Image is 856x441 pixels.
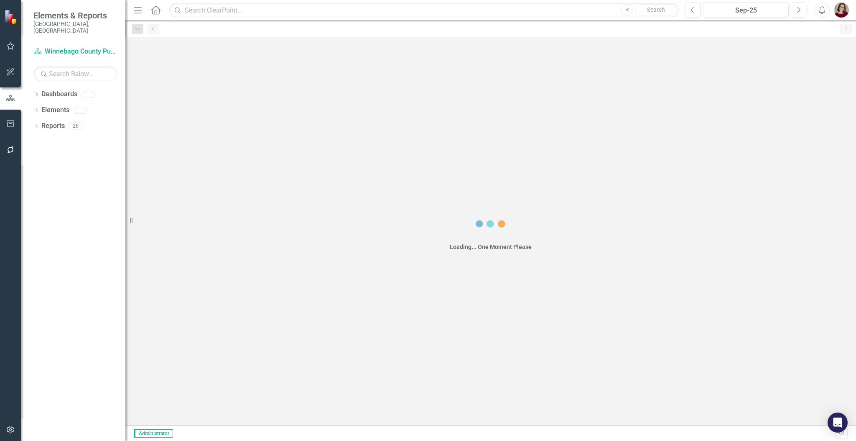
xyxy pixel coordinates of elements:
a: Winnebago County Public Health [33,47,117,56]
div: Open Intercom Messenger [828,413,848,433]
img: Sarahjean Schluechtermann [834,3,849,18]
span: Search [647,6,665,13]
span: Elements & Reports [33,10,117,21]
span: Administrator [134,429,173,438]
a: Dashboards [41,90,77,99]
a: Elements [41,105,69,115]
input: Search Below... [33,67,117,81]
div: 26 [69,123,82,130]
button: Search [635,4,677,16]
input: Search ClearPoint... [169,3,679,18]
img: ClearPoint Strategy [4,9,19,24]
small: [GEOGRAPHIC_DATA], [GEOGRAPHIC_DATA] [33,21,117,34]
div: Sep-25 [706,5,786,15]
button: Sep-25 [703,3,789,18]
a: Reports [41,121,65,131]
div: Loading... One Moment Please [450,243,532,251]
